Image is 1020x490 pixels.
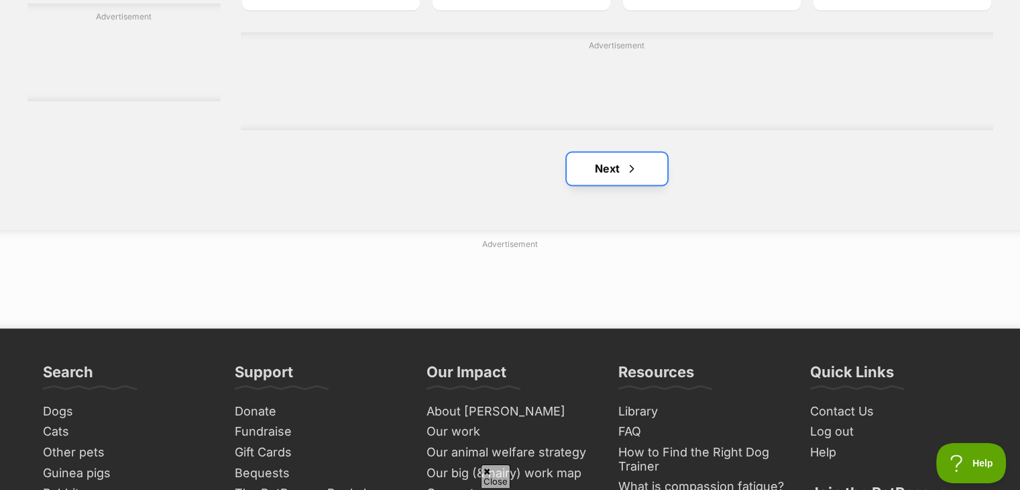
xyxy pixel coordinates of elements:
[38,401,216,422] a: Dogs
[427,362,506,389] h3: Our Impact
[613,442,791,476] a: How to Find the Right Dog Trainer
[810,362,894,389] h3: Quick Links
[805,442,983,462] a: Help
[38,462,216,483] a: Guinea pigs
[421,462,600,483] a: Our big (& hairy) work map
[421,442,600,462] a: Our animal welfare strategy
[805,401,983,422] a: Contact Us
[229,421,408,442] a: Fundraise
[613,401,791,422] a: Library
[241,152,993,185] nav: Pagination
[38,442,216,462] a: Other pets
[481,464,510,488] span: Close
[229,401,408,422] a: Donate
[421,401,600,422] a: About [PERSON_NAME]
[229,462,408,483] a: Bequests
[805,421,983,442] a: Log out
[421,421,600,442] a: Our work
[38,421,216,442] a: Cats
[936,443,1007,483] iframe: Help Scout Beacon - Open
[613,421,791,442] a: FAQ
[241,32,993,130] div: Advertisement
[229,442,408,462] a: Gift Cards
[235,362,293,389] h3: Support
[27,3,221,101] div: Advertisement
[618,362,694,389] h3: Resources
[567,152,667,185] a: Next page
[43,362,93,389] h3: Search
